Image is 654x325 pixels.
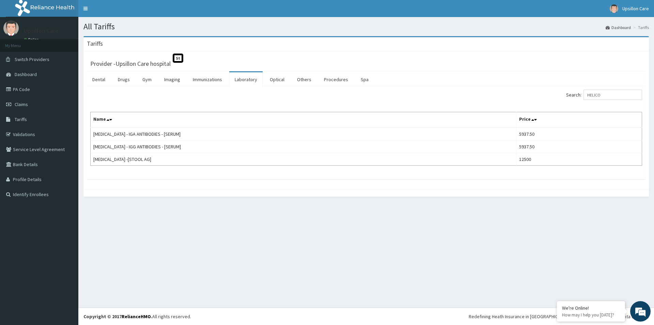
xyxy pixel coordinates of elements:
[87,41,103,47] h3: Tariffs
[3,20,19,36] img: User Image
[566,90,642,100] label: Search:
[78,308,654,325] footer: All rights reserved.
[516,128,642,141] td: 5937.50
[15,56,49,62] span: Switch Providers
[583,90,642,100] input: Search:
[15,116,27,122] span: Tariffs
[24,28,59,34] p: Upsillon Care
[112,72,135,87] a: Drugs
[83,313,152,320] strong: Copyright © 2017 .
[622,5,649,12] span: Upsillon Care
[91,141,516,153] td: [MEDICAL_DATA] - IGG ANTIBODIES - [SERUM]
[516,112,642,128] th: Price
[159,72,186,87] a: Imaging
[606,25,631,30] a: Dashboard
[292,72,317,87] a: Others
[562,305,620,311] div: We're Online!
[562,312,620,318] p: How may I help you today?
[87,72,111,87] a: Dental
[83,22,649,31] h1: All Tariffs
[137,72,157,87] a: Gym
[516,141,642,153] td: 5937.50
[264,72,290,87] a: Optical
[24,37,40,42] a: Online
[15,71,37,77] span: Dashboard
[632,25,649,30] li: Tariffs
[91,128,516,141] td: [MEDICAL_DATA] - IGA ANTIBODIES - [SERUM]
[318,72,354,87] a: Procedures
[610,4,618,13] img: User Image
[229,72,263,87] a: Laboratory
[469,313,649,320] div: Redefining Heath Insurance in [GEOGRAPHIC_DATA] using Telemedicine and Data Science!
[173,54,183,63] span: St
[15,101,28,107] span: Claims
[90,61,171,67] h3: Provider - Upsillon Care hospital
[91,153,516,166] td: [MEDICAL_DATA] -[STOOL AG]
[91,112,516,128] th: Name
[355,72,374,87] a: Spa
[187,72,228,87] a: Immunizations
[122,313,151,320] a: RelianceHMO
[516,153,642,166] td: 12500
